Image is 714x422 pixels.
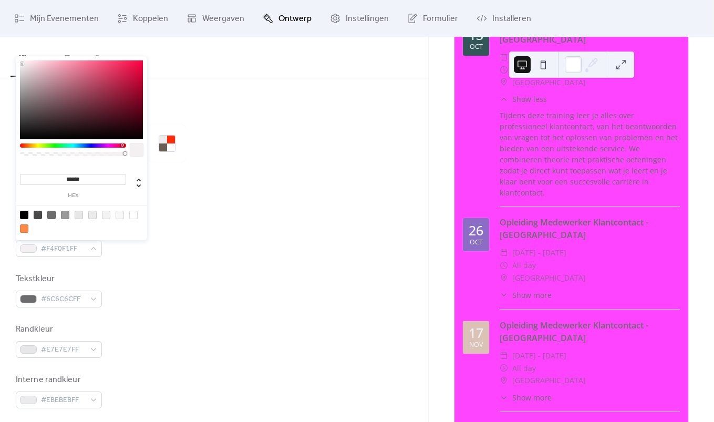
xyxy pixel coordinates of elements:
div: ​ [500,259,508,272]
div: rgb(255, 137, 70) [20,224,28,233]
div: Oct [470,44,483,50]
span: [GEOGRAPHIC_DATA] [512,374,586,387]
div: 13 [469,28,483,42]
div: rgb(74, 74, 74) [34,211,42,219]
span: Koppelen [133,13,168,25]
button: ​Show more [500,392,552,403]
a: Weergaven [179,4,252,33]
span: Mijn Evenementen [30,13,99,25]
div: rgb(108, 108, 108) [47,211,56,219]
a: Installeren [469,4,539,33]
a: Instellingen [322,4,397,33]
div: Nov [469,342,483,348]
span: [GEOGRAPHIC_DATA] [512,76,586,89]
div: ​ [500,290,508,301]
div: ​ [500,349,508,362]
div: Tekstkleur [16,273,100,285]
div: Oct [470,239,483,246]
div: ​ [500,362,508,375]
a: Formulier [399,4,466,33]
span: #EBEBEBFF [41,394,85,407]
span: #E7E7E7FF [41,344,85,356]
span: [GEOGRAPHIC_DATA] [512,272,586,284]
span: Show less [512,94,547,105]
div: ​ [500,64,508,76]
button: ​Show less [500,94,547,105]
span: Show more [512,290,552,301]
a: Koppelen [109,4,176,33]
span: Ontwerp [278,13,312,25]
div: Randkleur [16,323,100,336]
span: Instellingen [346,13,389,25]
div: rgb(243, 243, 243) [102,211,110,219]
div: 17 [469,326,483,339]
div: 26 [469,224,483,237]
div: ​ [500,272,508,284]
span: Formulier [423,13,458,25]
div: ​ [500,374,508,387]
span: Weergaven [202,13,244,25]
span: [DATE] - [DATE] [512,349,566,362]
span: #6C6C6CFF [41,293,85,306]
div: Tijdens deze training leer je alles over professioneel klantcontact, van het beantwoorden van vra... [500,110,680,198]
div: rgb(235, 235, 235) [88,211,97,219]
span: All day [512,362,536,375]
div: ​ [500,94,508,105]
button: Typografie [56,37,112,76]
div: Opleiding Medewerker Klantcontact - [GEOGRAPHIC_DATA] [500,319,680,344]
div: Opleiding Medewerker Klantcontact - [GEOGRAPHIC_DATA] [500,216,680,241]
span: [DATE] - [DATE] [512,51,566,64]
div: Interne randkleur [16,374,100,386]
div: ​ [500,392,508,403]
button: Kleuren [11,37,56,77]
a: Mijn Evenementen [6,4,107,33]
div: rgb(231, 231, 231) [75,211,83,219]
a: Ontwerp [255,4,319,33]
span: All day [512,259,536,272]
span: Show more [512,392,552,403]
button: ​Show more [500,290,552,301]
label: hex [20,193,126,199]
div: ​ [500,51,508,64]
div: rgb(0, 0, 0) [20,211,28,219]
span: #F4F0F1FF [41,243,85,255]
div: rgb(248, 248, 248) [116,211,124,219]
div: rgb(153, 153, 153) [61,211,69,219]
span: Installeren [492,13,531,25]
div: ​ [500,76,508,89]
span: [DATE] - [DATE] [512,246,566,259]
div: rgb(255, 255, 255) [129,211,138,219]
div: ​ [500,246,508,259]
